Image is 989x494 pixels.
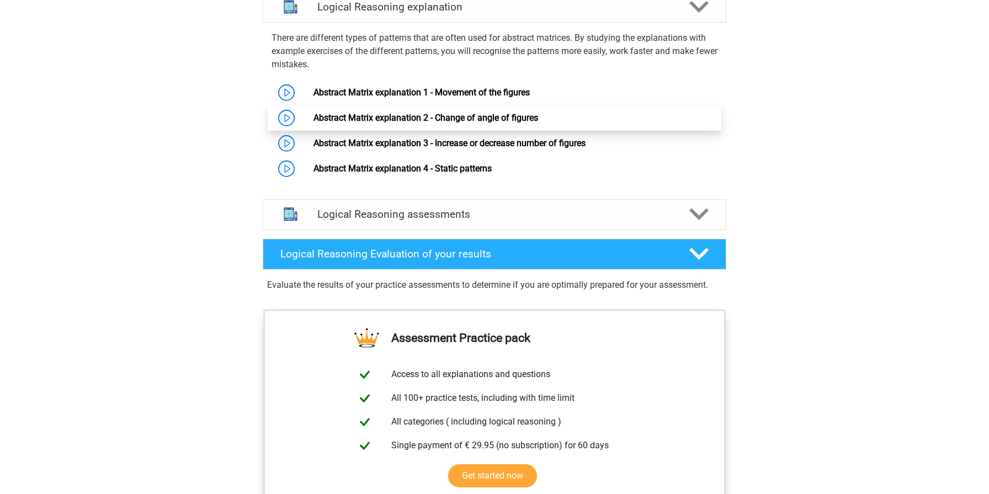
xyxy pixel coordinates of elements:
[313,138,586,148] a: Abstract Matrix explanation 3 - Increase or decrease number of figures
[272,31,717,71] p: There are different types of patterns that are often used for abstract matrices. By studying the ...
[317,1,672,13] h4: Logical Reasoning explanation
[258,239,731,270] a: Logical Reasoning Evaluation of your results
[317,208,672,221] h4: Logical Reasoning assessments
[277,200,305,228] img: logical reasoning assessments
[448,464,537,487] a: Get started now
[267,278,722,292] p: Evaluate the results of your practice assessments to determine if you are optimally prepared for ...
[313,163,492,174] a: Abstract Matrix explanation 4 - Static patterns
[313,112,538,123] a: Abstract Matrix explanation 2 - Change of angle of figures
[313,87,530,98] a: Abstract Matrix explanation 1 - Movement of the figures
[258,199,731,230] a: assessments Logical Reasoning assessments
[280,248,672,260] h4: Logical Reasoning Evaluation of your results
